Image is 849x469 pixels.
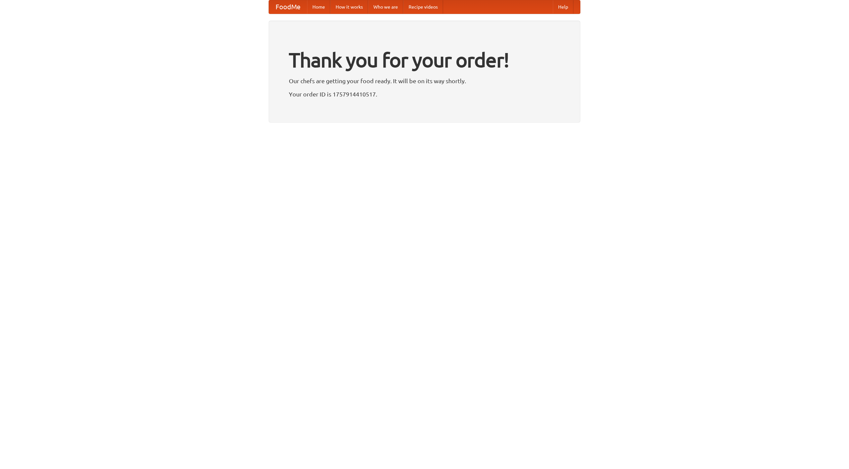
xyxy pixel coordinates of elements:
a: Who we are [368,0,403,14]
p: Our chefs are getting your food ready. It will be on its way shortly. [289,76,560,86]
a: FoodMe [269,0,307,14]
a: How it works [330,0,368,14]
h1: Thank you for your order! [289,44,560,76]
p: Your order ID is 1757914410517. [289,89,560,99]
a: Help [553,0,573,14]
a: Home [307,0,330,14]
a: Recipe videos [403,0,443,14]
